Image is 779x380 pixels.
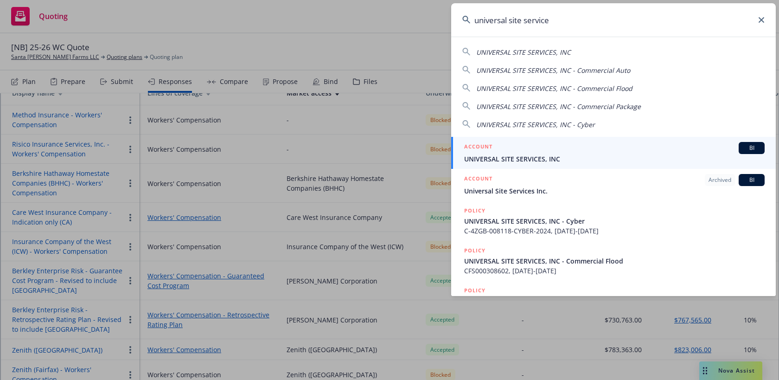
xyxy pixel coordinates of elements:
[451,201,776,241] a: POLICYUNIVERSAL SITE SERVICES, INC - CyberC-4ZGB-008118-CYBER-2024, [DATE]-[DATE]
[709,176,731,184] span: Archived
[451,3,776,37] input: Search...
[464,174,492,185] h5: ACCOUNT
[476,48,571,57] span: UNIVERSAL SITE SERVICES, INC
[476,66,630,75] span: UNIVERSAL SITE SERVICES, INC - Commercial Auto
[451,241,776,281] a: POLICYUNIVERSAL SITE SERVICES, INC - Commercial FloodCFS000308602, [DATE]-[DATE]
[451,281,776,321] a: POLICY
[451,137,776,169] a: ACCOUNTBIUNIVERSAL SITE SERVICES, INC
[464,142,492,153] h5: ACCOUNT
[464,216,765,226] span: UNIVERSAL SITE SERVICES, INC - Cyber
[464,206,485,215] h5: POLICY
[464,186,765,196] span: Universal Site Services Inc.
[464,266,765,276] span: CFS000308602, [DATE]-[DATE]
[464,226,765,236] span: C-4ZGB-008118-CYBER-2024, [DATE]-[DATE]
[476,120,595,129] span: UNIVERSAL SITE SERVICES, INC - Cyber
[464,154,765,164] span: UNIVERSAL SITE SERVICES, INC
[464,256,765,266] span: UNIVERSAL SITE SERVICES, INC - Commercial Flood
[451,169,776,201] a: ACCOUNTArchivedBIUniversal Site Services Inc.
[464,246,485,255] h5: POLICY
[742,176,761,184] span: BI
[476,102,641,111] span: UNIVERSAL SITE SERVICES, INC - Commercial Package
[464,286,485,295] h5: POLICY
[742,144,761,152] span: BI
[476,84,632,93] span: UNIVERSAL SITE SERVICES, INC - Commercial Flood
